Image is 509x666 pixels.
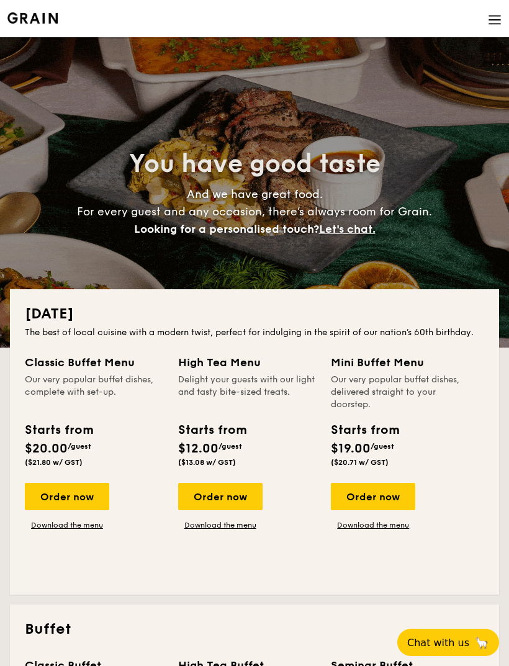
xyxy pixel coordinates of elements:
h2: Buffet [25,619,484,639]
div: High Tea Menu [178,354,317,371]
div: Mini Buffet Menu [331,354,476,371]
span: $20.00 [25,441,68,456]
span: ($13.08 w/ GST) [178,458,236,467]
a: Download the menu [25,520,109,530]
div: The best of local cuisine with a modern twist, perfect for indulging in the spirit of our nation’... [25,326,484,339]
div: Order now [331,483,415,510]
span: Chat with us [407,637,469,649]
h2: [DATE] [25,304,484,324]
div: Order now [178,483,263,510]
div: Our very popular buffet dishes, complete with set-up. [25,374,163,411]
img: Grain [7,12,58,24]
span: $19.00 [331,441,371,456]
span: ($20.71 w/ GST) [331,458,389,467]
span: /guest [68,442,91,451]
span: /guest [218,442,242,451]
div: Starts from [178,421,242,439]
span: /guest [371,442,394,451]
span: ($21.80 w/ GST) [25,458,83,467]
a: Download the menu [178,520,263,530]
img: icon-hamburger-menu.db5d7e83.svg [488,13,502,27]
span: 🦙 [474,636,489,650]
div: Delight your guests with our light and tasty bite-sized treats. [178,374,317,411]
span: $12.00 [178,441,218,456]
div: Order now [25,483,109,510]
div: Classic Buffet Menu [25,354,163,371]
span: Let's chat. [319,222,376,236]
div: Starts from [331,421,399,439]
div: Our very popular buffet dishes, delivered straight to your doorstep. [331,374,476,411]
a: Download the menu [331,520,415,530]
div: Starts from [25,421,89,439]
a: Logotype [7,12,58,24]
button: Chat with us🦙 [397,629,499,656]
